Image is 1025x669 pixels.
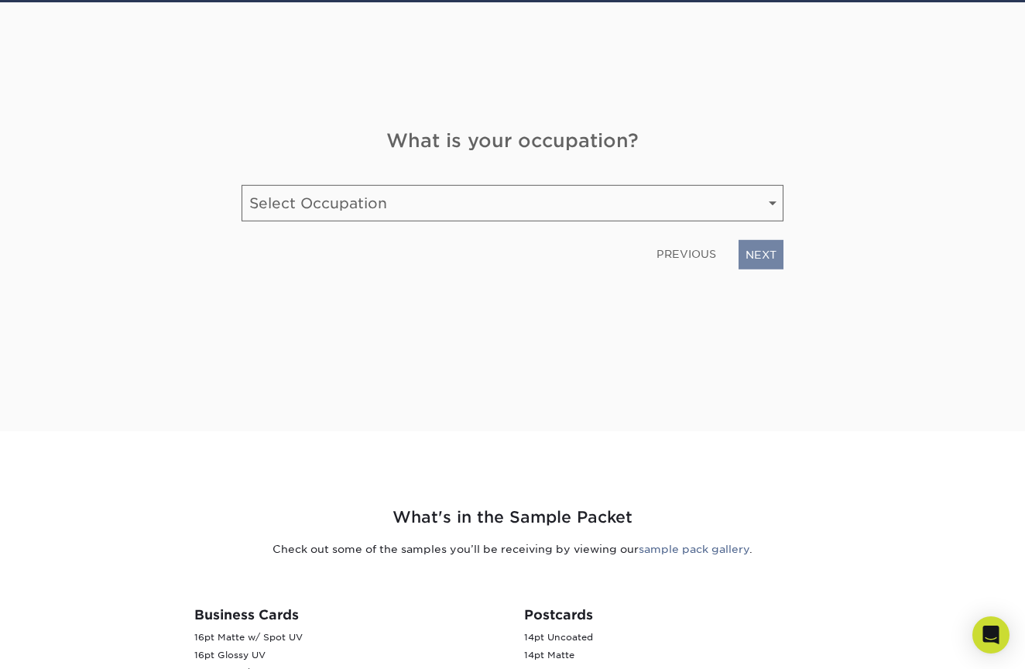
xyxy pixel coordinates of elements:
[972,616,1010,654] div: Open Intercom Messenger
[60,506,965,530] h2: What's in the Sample Packet
[524,607,831,623] h3: Postcards
[650,242,722,266] a: PREVIOUS
[242,126,783,154] h4: What is your occupation?
[194,607,501,623] h3: Business Cards
[639,543,749,555] a: sample pack gallery
[60,541,965,557] p: Check out some of the samples you’ll be receiving by viewing our .
[739,239,783,269] a: NEXT
[4,622,132,664] iframe: Google Customer Reviews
